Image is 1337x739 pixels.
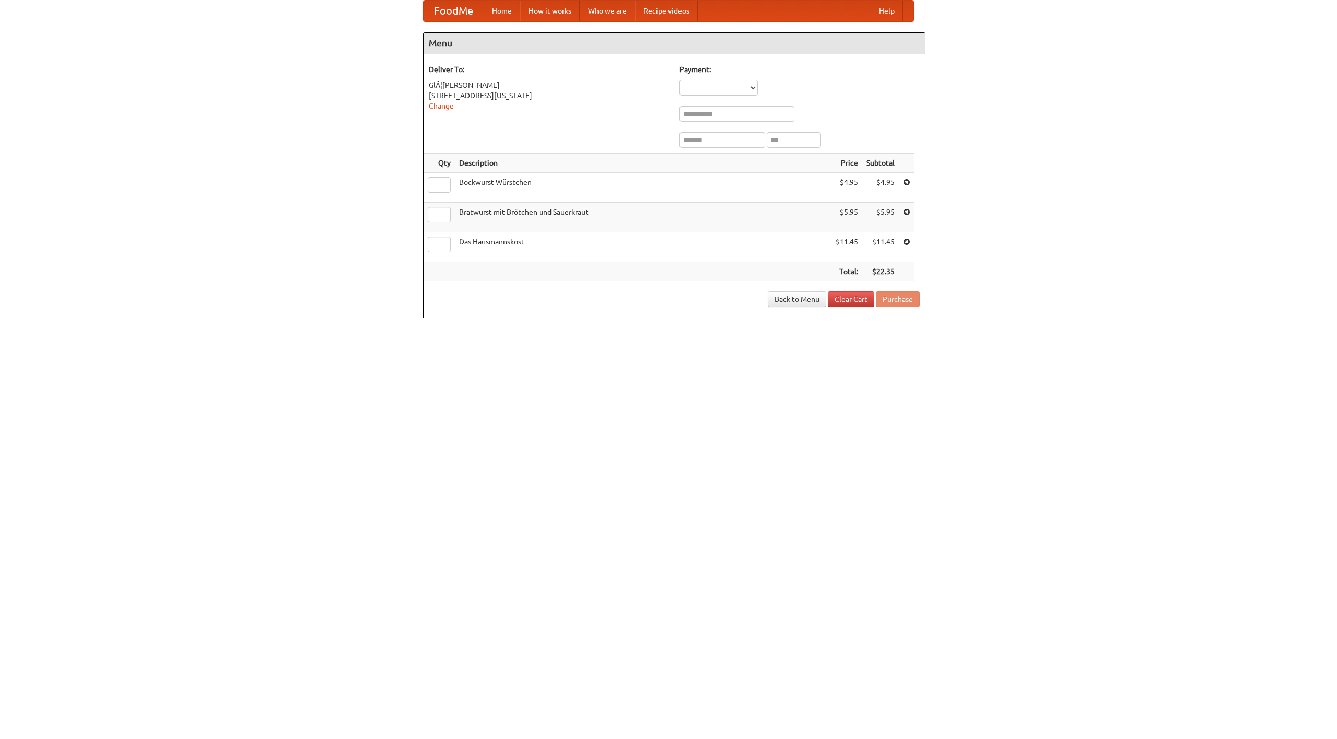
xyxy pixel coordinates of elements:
[429,102,454,110] a: Change
[679,64,920,75] h5: Payment:
[831,232,862,262] td: $11.45
[580,1,635,21] a: Who we are
[862,203,899,232] td: $5.95
[424,33,925,54] h4: Menu
[862,232,899,262] td: $11.45
[831,173,862,203] td: $4.95
[424,1,484,21] a: FoodMe
[828,291,874,307] a: Clear Cart
[429,90,669,101] div: [STREET_ADDRESS][US_STATE]
[484,1,520,21] a: Home
[862,154,899,173] th: Subtotal
[876,291,920,307] button: Purchase
[831,154,862,173] th: Price
[831,203,862,232] td: $5.95
[455,173,831,203] td: Bockwurst Würstchen
[635,1,698,21] a: Recipe videos
[455,203,831,232] td: Bratwurst mit Brötchen und Sauerkraut
[429,64,669,75] h5: Deliver To:
[862,262,899,281] th: $22.35
[455,232,831,262] td: Das Hausmannskost
[768,291,826,307] a: Back to Menu
[520,1,580,21] a: How it works
[862,173,899,203] td: $4.95
[831,262,862,281] th: Total:
[455,154,831,173] th: Description
[871,1,903,21] a: Help
[429,80,669,90] div: GlÃ¦[PERSON_NAME]
[424,154,455,173] th: Qty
